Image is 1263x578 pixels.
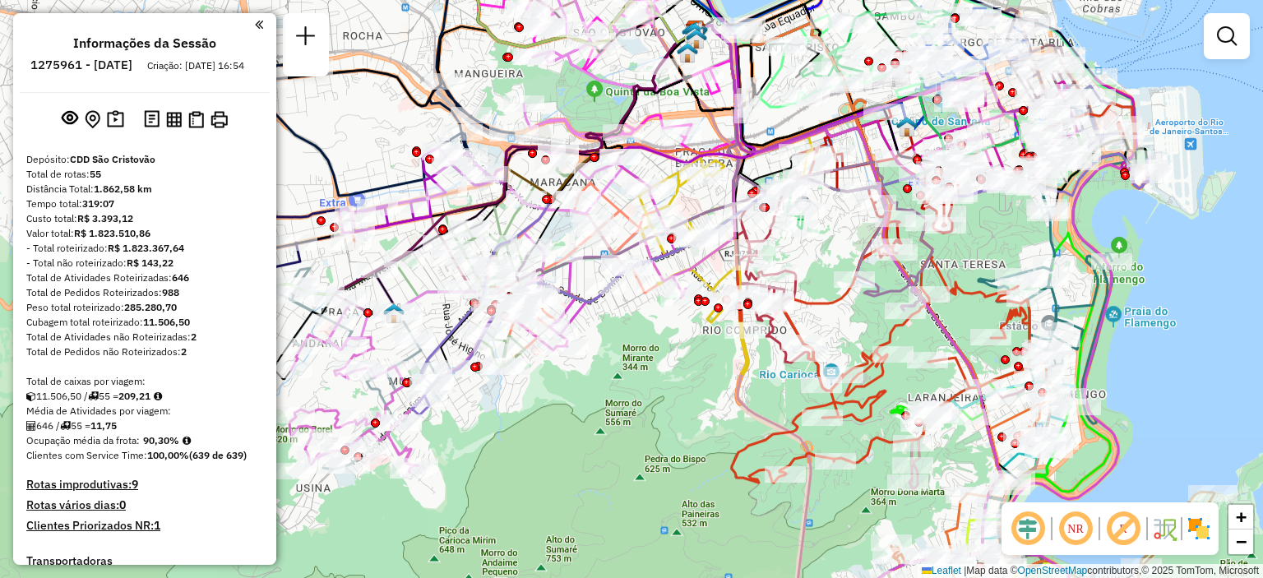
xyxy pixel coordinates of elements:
[684,22,706,44] img: Van centro Cidade Nova
[26,519,263,533] h4: Clientes Priorizados NR:
[918,564,1263,578] div: Map data © contributors,© 2025 TomTom, Microsoft
[90,419,117,432] strong: 11,75
[26,389,263,404] div: 11.506,50 / 55 =
[154,518,160,533] strong: 1
[686,28,707,49] img: FAD Moto CDD
[88,391,99,401] i: Total de rotas
[26,478,263,492] h4: Rotas improdutivas:
[677,42,698,63] img: FAD Fiorino 1ª Viagem
[147,449,189,461] strong: 100,00%
[922,565,961,576] a: Leaflet
[94,183,152,195] strong: 1.862,58 km
[26,285,263,300] div: Total de Pedidos Roteirizados:
[964,565,966,576] span: |
[26,434,140,446] span: Ocupação média da frota:
[26,498,263,512] h4: Rotas vários dias:
[181,345,187,358] strong: 2
[118,390,150,402] strong: 209,21
[74,227,150,239] strong: R$ 1.823.510,86
[26,554,263,568] h4: Transportadoras
[1236,506,1247,527] span: +
[1236,531,1247,552] span: −
[26,152,263,167] div: Depósito:
[26,344,263,359] div: Total de Pedidos não Roteirizados:
[82,197,114,210] strong: 319:07
[682,22,703,44] img: FAD Fiorino CDD 2
[81,107,104,132] button: Centralizar mapa no depósito ou ponto de apoio
[26,182,263,197] div: Distância Total:
[124,301,177,313] strong: 285.280,70
[207,108,231,132] button: Imprimir Rotas
[1056,509,1095,548] span: Ocultar NR
[104,107,127,132] button: Painel de Sugestão
[143,434,179,446] strong: 90,30%
[383,303,405,324] img: 503 UDC Light Tijuca
[154,391,162,401] i: Meta Caixas/viagem: 176,46 Diferença: 32,75
[162,286,179,298] strong: 988
[26,211,263,226] div: Custo total:
[143,316,190,328] strong: 11.506,50
[108,242,184,254] strong: R$ 1.823.367,64
[26,404,263,418] div: Média de Atividades por viagem:
[90,168,101,180] strong: 55
[183,436,191,446] em: Média calculada utilizando a maior ocupação (%Peso ou %Cubagem) de cada rota da sessão. Rotas cro...
[1228,529,1253,554] a: Zoom out
[26,241,263,256] div: - Total roteirizado:
[30,58,132,72] h6: 1275961 - [DATE]
[1210,20,1243,53] a: Exibir filtros
[26,271,263,285] div: Total de Atividades Roteirizadas:
[26,418,263,433] div: 646 / 55 =
[1228,505,1253,529] a: Zoom in
[26,315,263,330] div: Cubagem total roteirizado:
[141,58,251,73] div: Criação: [DATE] 16:54
[1008,509,1048,548] span: Ocultar deslocamento
[172,271,189,284] strong: 646
[26,197,263,211] div: Tempo total:
[26,391,36,401] i: Cubagem total roteirizado
[189,449,247,461] strong: (639 de 639)
[132,477,138,492] strong: 9
[26,256,263,271] div: - Total não roteirizado:
[26,226,263,241] div: Valor total:
[1151,516,1177,542] img: Fluxo de ruas
[1018,565,1088,576] a: OpenStreetMap
[163,108,185,130] button: Visualizar relatório de Roteirização
[896,116,918,137] img: 502 UDC Light SCR Centro
[77,212,133,224] strong: R$ 3.393,12
[26,300,263,315] div: Peso total roteirizado:
[26,167,263,182] div: Total de rotas:
[119,497,126,512] strong: 0
[255,15,263,34] a: Clique aqui para minimizar o painel
[1103,509,1143,548] span: Exibir rótulo
[26,449,147,461] span: Clientes com Service Time:
[26,421,36,431] i: Total de Atividades
[191,331,197,343] strong: 2
[289,20,322,57] a: Nova sessão e pesquisa
[185,108,207,132] button: Visualizar Romaneio
[141,107,163,132] button: Logs desbloquear sessão
[685,21,706,42] img: FAD Van Centro
[58,106,81,132] button: Exibir sessão original
[127,257,173,269] strong: R$ 143,22
[26,330,263,344] div: Total de Atividades não Roteirizadas:
[60,421,71,431] i: Total de rotas
[685,20,706,41] img: CDD São Cristovão
[70,153,155,165] strong: CDD São Cristovão
[73,35,216,51] h4: Informações da Sessão
[685,21,706,43] img: FAD CDD São Cristóvão
[1186,516,1212,542] img: Exibir/Ocultar setores
[26,374,263,389] div: Total de caixas por viagem:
